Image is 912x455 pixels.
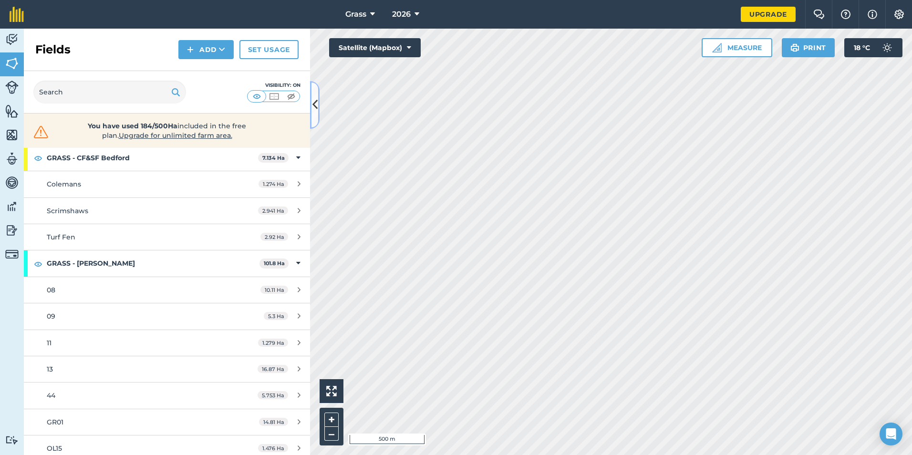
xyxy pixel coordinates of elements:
span: 1.274 Ha [259,180,288,188]
span: 18 ° C [854,38,870,57]
span: 14.81 Ha [259,418,288,426]
img: svg+xml;base64,PHN2ZyB4bWxucz0iaHR0cDovL3d3dy53My5vcmcvMjAwMC9zdmciIHdpZHRoPSI1NiIgaGVpZ2h0PSI2MC... [5,128,19,142]
div: GRASS - CF&SF Bedford7.134 Ha [24,145,310,171]
a: GR0114.81 Ha [24,409,310,435]
span: OL15 [47,444,62,453]
span: Colemans [47,180,81,188]
strong: You have used 184/500Ha [88,122,177,130]
a: 445.753 Ha [24,383,310,408]
img: svg+xml;base64,PHN2ZyB4bWxucz0iaHR0cDovL3d3dy53My5vcmcvMjAwMC9zdmciIHdpZHRoPSI1MCIgaGVpZ2h0PSI0MC... [285,92,297,101]
img: svg+xml;base64,PHN2ZyB4bWxucz0iaHR0cDovL3d3dy53My5vcmcvMjAwMC9zdmciIHdpZHRoPSIxNyIgaGVpZ2h0PSIxNy... [868,9,877,20]
span: Grass [345,9,366,20]
img: A cog icon [893,10,905,19]
img: svg+xml;base64,PHN2ZyB4bWxucz0iaHR0cDovL3d3dy53My5vcmcvMjAwMC9zdmciIHdpZHRoPSIxOCIgaGVpZ2h0PSIyNC... [34,152,42,164]
div: GRASS - [PERSON_NAME]101.8 Ha [24,250,310,276]
img: svg+xml;base64,PD94bWwgdmVyc2lvbj0iMS4wIiBlbmNvZGluZz0idXRmLTgiPz4KPCEtLSBHZW5lcmF0b3I6IEFkb2JlIE... [5,152,19,166]
img: svg+xml;base64,PD94bWwgdmVyc2lvbj0iMS4wIiBlbmNvZGluZz0idXRmLTgiPz4KPCEtLSBHZW5lcmF0b3I6IEFkb2JlIE... [5,176,19,190]
img: svg+xml;base64,PHN2ZyB4bWxucz0iaHR0cDovL3d3dy53My5vcmcvMjAwMC9zdmciIHdpZHRoPSIxNCIgaGVpZ2h0PSIyNC... [187,44,194,55]
strong: 7.134 Ha [262,155,285,161]
div: Open Intercom Messenger [880,423,902,445]
div: Visibility: On [247,82,301,89]
span: 09 [47,312,55,321]
a: You have used 184/500Haincluded in the free plan.Upgrade for unlimited farm area. [31,121,302,140]
a: Colemans1.274 Ha [24,171,310,197]
strong: GRASS - CF&SF Bedford [47,145,258,171]
span: 1.279 Ha [258,339,288,347]
strong: GRASS - [PERSON_NAME] [47,250,259,276]
button: – [324,427,339,441]
span: Upgrade for unlimited farm area. [119,131,232,140]
button: Satellite (Mapbox) [329,38,421,57]
span: 10.11 Ha [260,286,288,294]
input: Search [33,81,186,103]
span: included in the free plan . [65,121,269,140]
img: svg+xml;base64,PD94bWwgdmVyc2lvbj0iMS4wIiBlbmNvZGluZz0idXRmLTgiPz4KPCEtLSBHZW5lcmF0b3I6IEFkb2JlIE... [5,248,19,261]
img: svg+xml;base64,PD94bWwgdmVyc2lvbj0iMS4wIiBlbmNvZGluZz0idXRmLTgiPz4KPCEtLSBHZW5lcmF0b3I6IEFkb2JlIE... [5,32,19,47]
button: Print [782,38,835,57]
img: svg+xml;base64,PHN2ZyB4bWxucz0iaHR0cDovL3d3dy53My5vcmcvMjAwMC9zdmciIHdpZHRoPSI1MCIgaGVpZ2h0PSI0MC... [268,92,280,101]
span: 1.476 Ha [258,444,288,452]
span: Turf Fen [47,233,75,241]
img: svg+xml;base64,PHN2ZyB4bWxucz0iaHR0cDovL3d3dy53My5vcmcvMjAwMC9zdmciIHdpZHRoPSIzMiIgaGVpZ2h0PSIzMC... [31,125,51,139]
strong: 101.8 Ha [264,260,285,267]
a: 1316.87 Ha [24,356,310,382]
a: Turf Fen2.92 Ha [24,224,310,250]
img: svg+xml;base64,PD94bWwgdmVyc2lvbj0iMS4wIiBlbmNvZGluZz0idXRmLTgiPz4KPCEtLSBHZW5lcmF0b3I6IEFkb2JlIE... [5,199,19,214]
span: 5.753 Ha [258,391,288,399]
img: Two speech bubbles overlapping with the left bubble in the forefront [813,10,825,19]
img: svg+xml;base64,PHN2ZyB4bWxucz0iaHR0cDovL3d3dy53My5vcmcvMjAwMC9zdmciIHdpZHRoPSI1NiIgaGVpZ2h0PSI2MC... [5,104,19,118]
a: 095.3 Ha [24,303,310,329]
img: A question mark icon [840,10,851,19]
img: svg+xml;base64,PHN2ZyB4bWxucz0iaHR0cDovL3d3dy53My5vcmcvMjAwMC9zdmciIHdpZHRoPSI1MCIgaGVpZ2h0PSI0MC... [251,92,263,101]
a: Upgrade [741,7,796,22]
span: 2.92 Ha [260,233,288,241]
button: 18 °C [844,38,902,57]
img: svg+xml;base64,PD94bWwgdmVyc2lvbj0iMS4wIiBlbmNvZGluZz0idXRmLTgiPz4KPCEtLSBHZW5lcmF0b3I6IEFkb2JlIE... [878,38,897,57]
img: svg+xml;base64,PHN2ZyB4bWxucz0iaHR0cDovL3d3dy53My5vcmcvMjAwMC9zdmciIHdpZHRoPSIxOSIgaGVpZ2h0PSIyNC... [790,42,799,53]
a: 111.279 Ha [24,330,310,356]
span: 5.3 Ha [264,312,288,320]
span: 44 [47,391,55,400]
span: 2.941 Ha [258,207,288,215]
a: Scrimshaws2.941 Ha [24,198,310,224]
button: Measure [702,38,772,57]
span: 16.87 Ha [258,365,288,373]
img: svg+xml;base64,PHN2ZyB4bWxucz0iaHR0cDovL3d3dy53My5vcmcvMjAwMC9zdmciIHdpZHRoPSIxOCIgaGVpZ2h0PSIyNC... [34,258,42,269]
span: 08 [47,286,55,294]
button: + [324,413,339,427]
button: Add [178,40,234,59]
img: Four arrows, one pointing top left, one top right, one bottom right and the last bottom left [326,386,337,396]
img: svg+xml;base64,PD94bWwgdmVyc2lvbj0iMS4wIiBlbmNvZGluZz0idXRmLTgiPz4KPCEtLSBHZW5lcmF0b3I6IEFkb2JlIE... [5,81,19,94]
img: Ruler icon [712,43,722,52]
img: svg+xml;base64,PD94bWwgdmVyc2lvbj0iMS4wIiBlbmNvZGluZz0idXRmLTgiPz4KPCEtLSBHZW5lcmF0b3I6IEFkb2JlIE... [5,435,19,445]
a: Set usage [239,40,299,59]
span: 11 [47,339,52,347]
a: 0810.11 Ha [24,277,310,303]
span: 13 [47,365,53,373]
img: svg+xml;base64,PHN2ZyB4bWxucz0iaHR0cDovL3d3dy53My5vcmcvMjAwMC9zdmciIHdpZHRoPSI1NiIgaGVpZ2h0PSI2MC... [5,56,19,71]
img: svg+xml;base64,PHN2ZyB4bWxucz0iaHR0cDovL3d3dy53My5vcmcvMjAwMC9zdmciIHdpZHRoPSIxOSIgaGVpZ2h0PSIyNC... [171,86,180,98]
span: Scrimshaws [47,207,88,215]
h2: Fields [35,42,71,57]
span: GR01 [47,418,63,426]
img: svg+xml;base64,PD94bWwgdmVyc2lvbj0iMS4wIiBlbmNvZGluZz0idXRmLTgiPz4KPCEtLSBHZW5lcmF0b3I6IEFkb2JlIE... [5,223,19,238]
img: fieldmargin Logo [10,7,24,22]
span: 2026 [392,9,411,20]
